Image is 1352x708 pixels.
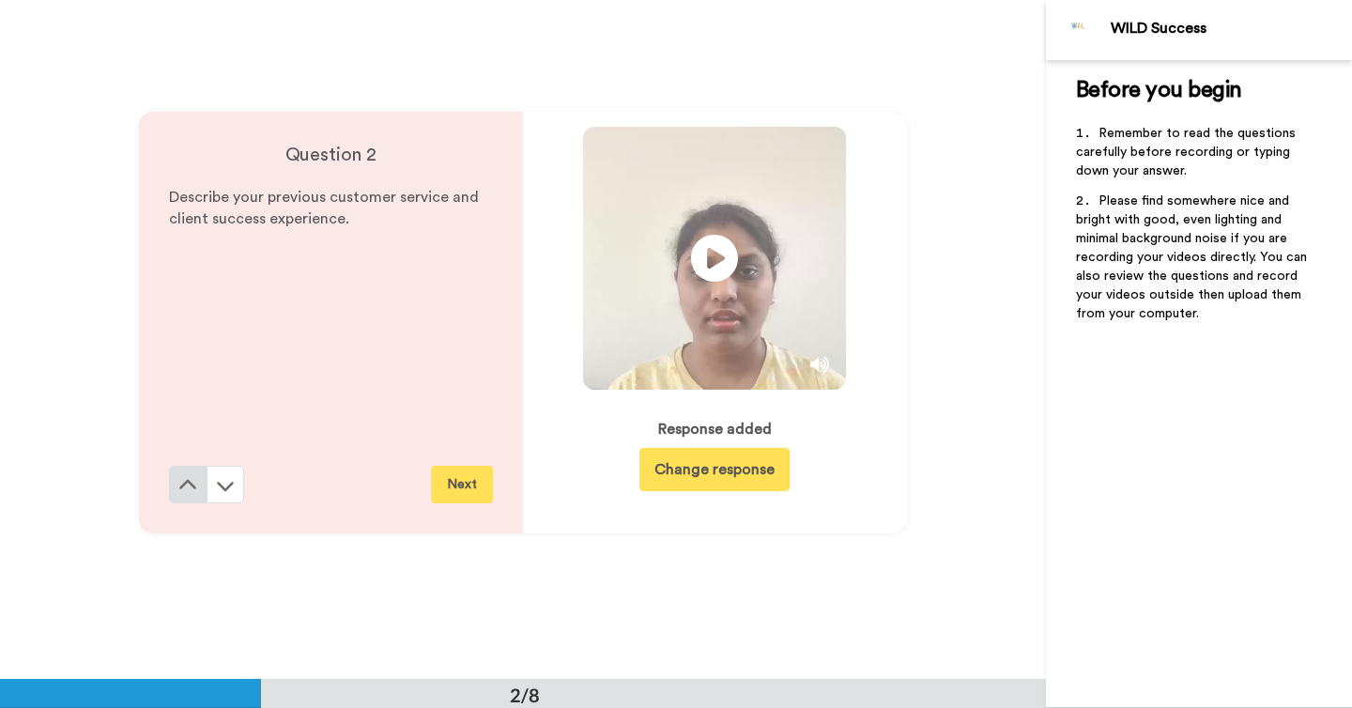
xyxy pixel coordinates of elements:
[169,190,483,226] span: Describe your previous customer service and client success experience.
[1056,8,1101,53] img: Profile Image
[1111,20,1351,38] div: WILD Success
[1076,79,1242,101] span: Before you begin
[639,448,790,491] button: Change response
[658,418,772,440] div: Response added
[169,142,493,168] h4: Question 2
[1076,127,1299,177] span: Remember to read the questions carefully before recording or typing down your answer.
[480,682,570,708] div: 2/8
[431,466,493,503] button: Next
[810,355,829,374] img: Mute/Unmute
[1076,194,1311,320] span: Please find somewhere nice and bright with good, even lighting and minimal background noise if yo...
